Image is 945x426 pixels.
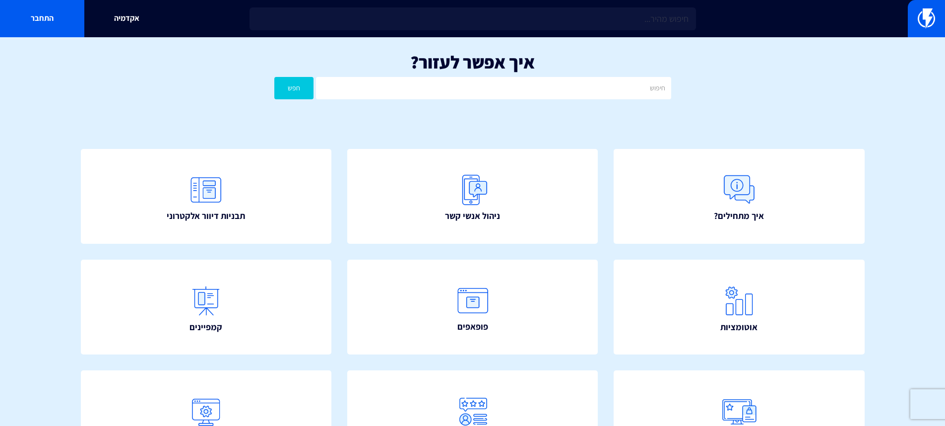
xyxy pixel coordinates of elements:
[347,260,598,355] a: פופאפים
[614,260,865,355] a: אוטומציות
[81,260,332,355] a: קמפיינים
[714,210,764,222] span: איך מתחילים?
[347,149,598,244] a: ניהול אנשי קשר
[457,320,488,333] span: פופאפים
[189,321,222,334] span: קמפיינים
[81,149,332,244] a: תבניות דיוור אלקטרוני
[15,52,930,72] h1: איך אפשר לעזור?
[316,77,671,99] input: חיפוש
[720,321,757,334] span: אוטומציות
[445,210,500,222] span: ניהול אנשי קשר
[614,149,865,244] a: איך מתחילים?
[167,210,245,222] span: תבניות דיוור אלקטרוני
[274,77,314,99] button: חפש
[250,7,696,30] input: חיפוש מהיר...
